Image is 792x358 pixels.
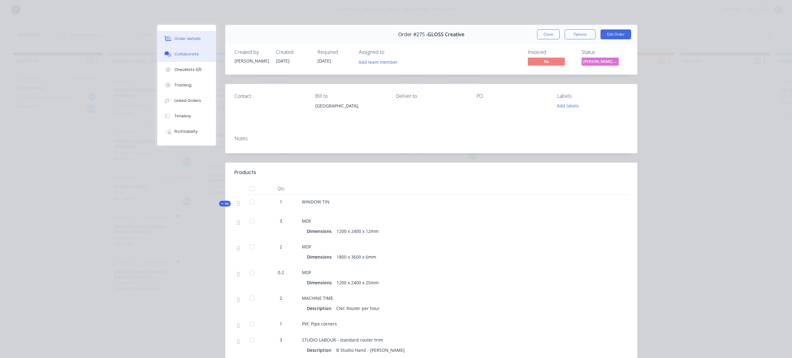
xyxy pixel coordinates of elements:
[302,321,337,327] span: PVC Pipe corners
[428,32,464,37] span: GLOSS Creative
[334,252,379,261] div: 1800 x 3600 x 6mm
[157,46,216,62] button: Collaborate
[262,182,299,195] div: Qty
[302,337,383,343] span: STUDIO LABOUR - standard router trim
[280,337,282,343] span: 3
[157,93,216,108] button: Linked Orders
[278,269,284,276] span: 0.2
[219,201,231,207] div: Kit
[302,199,329,205] span: WINDOW TIN
[359,49,421,55] div: Assigned to
[157,124,216,139] button: Profitability
[174,36,201,41] div: Order details
[174,51,199,57] div: Collaborate
[235,49,269,55] div: Created by
[600,29,631,39] button: Edit Order
[315,102,386,121] div: [GEOGRAPHIC_DATA],
[302,244,311,250] span: MDF
[157,31,216,46] button: Order details
[557,93,628,99] div: Labels
[280,243,282,250] span: 2
[174,67,202,72] div: Checklists 0/0
[174,98,201,103] div: Linked Orders
[307,252,334,261] div: Dimensions
[157,62,216,77] button: Checklists 0/0
[307,346,334,355] div: Description
[317,58,331,64] span: [DATE]
[307,304,334,313] div: Description
[334,227,381,236] div: 1200 x 2400 x 12mm
[315,93,386,99] div: Bill to
[302,295,333,301] span: MACHINE TIME
[221,201,229,206] span: Kit
[302,269,311,275] span: MDF
[157,77,216,93] button: Tracking
[565,29,596,39] button: Options
[302,218,311,224] span: MDF
[157,108,216,124] button: Timeline
[235,58,269,64] div: [PERSON_NAME]
[174,129,198,134] div: Profitability
[355,58,401,66] button: Add team member
[398,32,428,37] span: Order #275 -
[554,102,582,110] button: Add labels
[276,49,310,55] div: Created
[537,29,560,39] button: Close
[174,82,192,88] div: Tracking
[396,93,467,99] div: Deliver to
[528,49,574,55] div: Invoiced
[334,346,407,355] div: B Studio Hand - [PERSON_NAME]
[359,58,401,66] button: Add team member
[235,136,628,142] div: Notes
[280,199,282,205] span: 1
[235,169,256,176] div: Products
[317,49,351,55] div: Required
[235,93,305,99] div: Contact
[582,58,619,65] span: [PERSON_NAME] - DESIGN
[280,218,282,224] span: 3
[307,227,334,236] div: Dimensions
[307,278,334,287] div: Dimensions
[582,58,619,67] button: [PERSON_NAME] - DESIGN
[280,295,282,301] span: 2
[582,49,628,55] div: Status
[334,278,381,287] div: 1200 x 2400 x 25mm
[334,304,382,313] div: CNC Router per hour
[528,58,565,65] span: No
[315,102,386,110] div: [GEOGRAPHIC_DATA],
[476,93,547,99] div: PO
[280,321,282,327] span: 1
[276,58,290,64] span: [DATE]
[174,113,191,119] div: Timeline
